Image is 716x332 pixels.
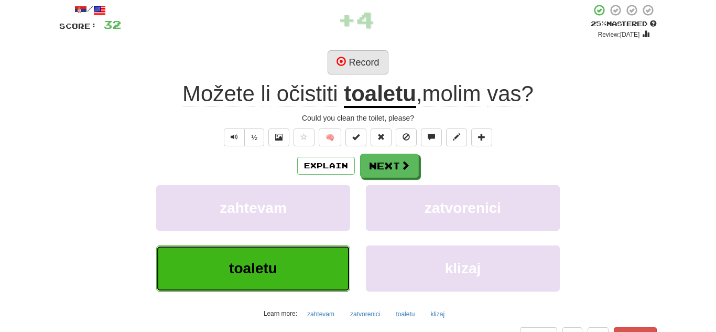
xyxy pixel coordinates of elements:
span: Score: [59,22,97,30]
span: 25 % [591,19,606,28]
span: , ? [416,81,534,106]
span: vas [487,81,521,106]
button: Show image (alt+x) [268,128,289,146]
button: Favorite sentence (alt+f) [294,128,314,146]
small: Review: [DATE] [598,31,640,38]
button: zatvorenici [344,306,386,322]
button: Set this sentence to 100% Mastered (alt+m) [345,128,366,146]
button: Play sentence audio (ctl+space) [224,128,245,146]
span: li [261,81,270,106]
button: Add to collection (alt+a) [471,128,492,146]
span: toaletu [229,260,277,276]
span: očistiti [277,81,338,106]
button: toaletu [156,245,350,291]
span: zatvorenici [425,200,501,216]
div: Could you clean the toilet, please? [59,113,657,123]
button: ½ [244,128,264,146]
button: zahtevam [156,185,350,231]
span: molim [422,81,481,106]
button: Explain [297,157,355,175]
button: Next [360,154,419,178]
button: 🧠 [319,128,341,146]
button: Edit sentence (alt+d) [446,128,467,146]
span: 32 [103,18,121,31]
u: toaletu [344,81,416,108]
small: Learn more: [264,310,297,317]
button: Reset to 0% Mastered (alt+r) [371,128,392,146]
button: klizaj [366,245,560,291]
button: Ignore sentence (alt+i) [396,128,417,146]
div: / [59,4,121,17]
div: Mastered [591,19,657,29]
button: Discuss sentence (alt+u) [421,128,442,146]
span: 4 [356,6,374,33]
button: zatvorenici [366,185,560,231]
button: zahtevam [301,306,340,322]
button: klizaj [425,306,450,322]
button: Record [328,50,388,74]
span: klizaj [445,260,481,276]
span: Možete [182,81,255,106]
button: toaletu [390,306,420,322]
span: + [338,4,356,35]
span: zahtevam [220,200,287,216]
div: Text-to-speech controls [222,128,264,146]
